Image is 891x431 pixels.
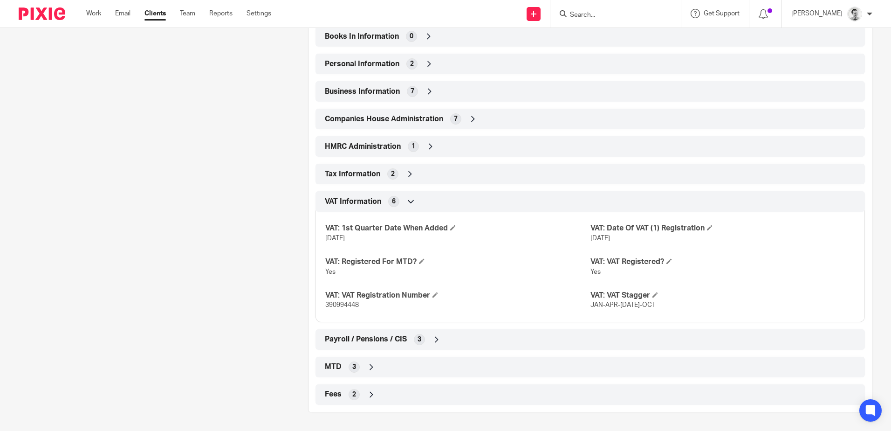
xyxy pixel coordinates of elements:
[325,142,401,152] span: HMRC Administration
[410,32,413,41] span: 0
[325,87,400,97] span: Business Information
[209,9,233,18] a: Reports
[325,334,407,344] span: Payroll / Pensions / CIS
[86,9,101,18] a: Work
[325,32,399,42] span: Books In Information
[391,169,395,179] span: 2
[392,197,396,206] span: 6
[325,114,443,124] span: Companies House Administration
[325,269,336,275] span: Yes
[590,257,855,267] h4: VAT: VAT Registered?
[144,9,166,18] a: Clients
[590,291,855,300] h4: VAT: VAT Stagger
[847,7,862,21] img: Andy_2025.jpg
[325,235,345,242] span: [DATE]
[325,291,590,300] h4: VAT: VAT Registration Number
[411,87,414,96] span: 7
[590,223,855,233] h4: VAT: Date Of VAT (1) Registration
[590,269,601,275] span: Yes
[411,142,415,151] span: 1
[590,302,656,308] span: JAN-APR-[DATE]-OCT
[325,257,590,267] h4: VAT: Registered For MTD?
[569,11,653,20] input: Search
[410,59,414,69] span: 2
[325,59,399,69] span: Personal Information
[352,390,356,399] span: 2
[454,114,458,124] span: 7
[704,10,740,17] span: Get Support
[418,335,421,344] span: 3
[180,9,195,18] a: Team
[325,302,359,308] span: 390994448
[247,9,271,18] a: Settings
[325,197,381,207] span: VAT Information
[19,7,65,20] img: Pixie
[325,223,590,233] h4: VAT: 1st Quarter Date When Added
[325,169,380,179] span: Tax Information
[590,235,610,242] span: [DATE]
[325,389,342,399] span: Fees
[352,362,356,372] span: 3
[325,362,342,372] span: MTD
[115,9,130,18] a: Email
[791,9,843,18] p: [PERSON_NAME]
